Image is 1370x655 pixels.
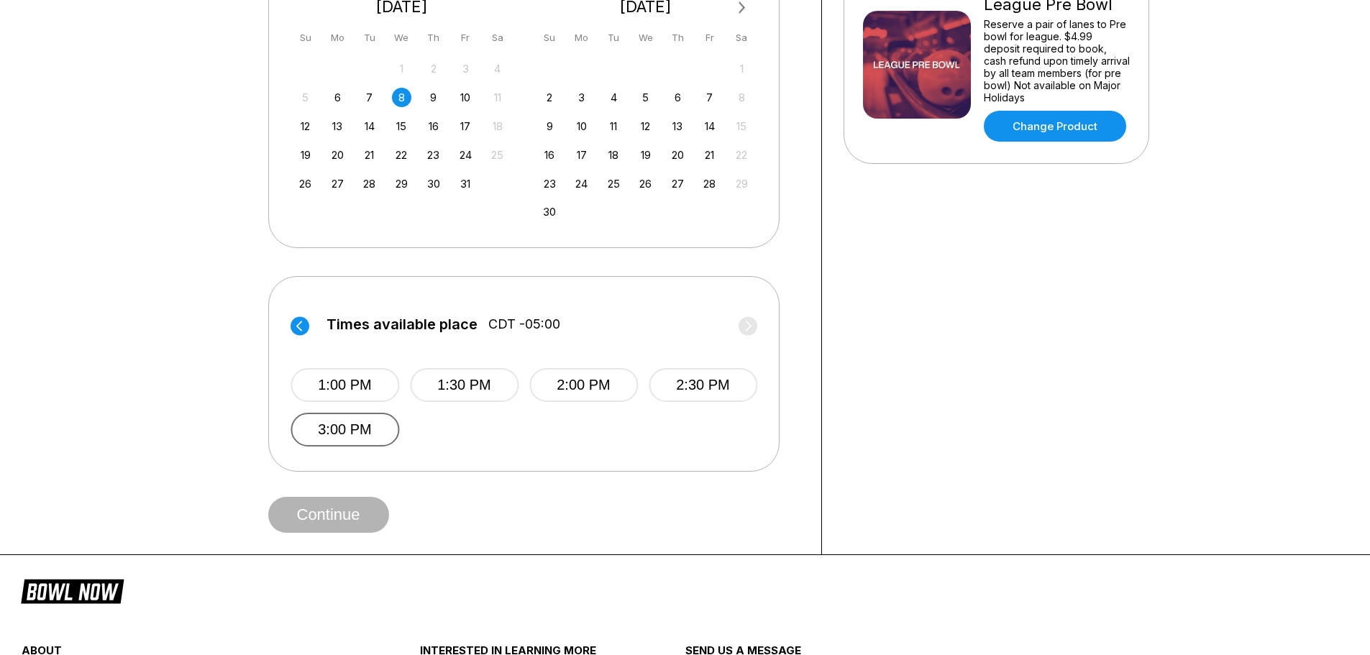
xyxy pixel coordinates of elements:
div: Choose Thursday, October 23rd, 2025 [424,145,443,165]
div: Choose Monday, November 17th, 2025 [572,145,591,165]
img: League Pre Bowl [863,11,971,119]
div: Choose Sunday, November 9th, 2025 [540,116,560,136]
div: Choose Tuesday, October 7th, 2025 [360,88,379,107]
div: Choose Tuesday, October 28th, 2025 [360,174,379,193]
div: Choose Tuesday, November 11th, 2025 [604,116,624,136]
button: 3:00 PM [291,413,399,446]
div: Tu [604,28,624,47]
div: Choose Tuesday, November 18th, 2025 [604,145,624,165]
div: Choose Wednesday, November 5th, 2025 [636,88,655,107]
div: month 2025-11 [538,58,754,222]
div: Choose Wednesday, November 19th, 2025 [636,145,655,165]
div: Mo [328,28,347,47]
div: Sa [488,28,507,47]
div: Choose Sunday, November 30th, 2025 [540,202,560,221]
div: Tu [360,28,379,47]
div: Choose Friday, November 21st, 2025 [700,145,719,165]
div: Mo [572,28,591,47]
div: Choose Wednesday, October 22nd, 2025 [392,145,411,165]
div: Choose Tuesday, November 25th, 2025 [604,174,624,193]
span: CDT -05:00 [488,316,560,332]
div: Not available Saturday, October 4th, 2025 [488,59,507,78]
div: Choose Friday, October 24th, 2025 [456,145,475,165]
div: Choose Monday, October 13th, 2025 [328,116,347,136]
div: Choose Tuesday, October 14th, 2025 [360,116,379,136]
div: Choose Thursday, November 13th, 2025 [668,116,688,136]
div: Choose Sunday, November 2nd, 2025 [540,88,560,107]
div: Sa [732,28,752,47]
div: Not available Saturday, October 18th, 2025 [488,116,507,136]
div: Choose Thursday, October 16th, 2025 [424,116,443,136]
div: Choose Friday, October 31st, 2025 [456,174,475,193]
div: Choose Thursday, October 9th, 2025 [424,88,443,107]
div: Choose Monday, October 6th, 2025 [328,88,347,107]
div: Choose Wednesday, October 8th, 2025 [392,88,411,107]
div: We [636,28,655,47]
div: Choose Monday, November 24th, 2025 [572,174,591,193]
div: Choose Sunday, October 12th, 2025 [296,116,315,136]
div: Choose Friday, November 14th, 2025 [700,116,719,136]
button: 1:00 PM [291,368,399,402]
div: Not available Sunday, October 5th, 2025 [296,88,315,107]
div: Not available Friday, October 3rd, 2025 [456,59,475,78]
div: Choose Tuesday, October 21st, 2025 [360,145,379,165]
div: Choose Thursday, November 6th, 2025 [668,88,688,107]
div: We [392,28,411,47]
div: month 2025-10 [294,58,510,193]
div: Fr [700,28,719,47]
div: Th [668,28,688,47]
div: Choose Friday, October 17th, 2025 [456,116,475,136]
div: Not available Saturday, October 11th, 2025 [488,88,507,107]
div: Choose Wednesday, October 15th, 2025 [392,116,411,136]
div: Su [540,28,560,47]
div: Choose Thursday, November 27th, 2025 [668,174,688,193]
div: Choose Sunday, October 19th, 2025 [296,145,315,165]
div: Choose Friday, November 7th, 2025 [700,88,719,107]
div: Choose Friday, October 10th, 2025 [456,88,475,107]
div: Not available Saturday, October 25th, 2025 [488,145,507,165]
div: Fr [456,28,475,47]
div: Choose Tuesday, November 4th, 2025 [604,88,624,107]
div: Reserve a pair of lanes to Pre bowl for league. $4.99 deposit required to book, cash refund upon ... [984,18,1130,104]
div: Not available Saturday, November 1st, 2025 [732,59,752,78]
div: Not available Saturday, November 8th, 2025 [732,88,752,107]
div: Choose Thursday, October 30th, 2025 [424,174,443,193]
div: Not available Wednesday, October 1st, 2025 [392,59,411,78]
button: 2:00 PM [529,368,638,402]
div: Not available Saturday, November 15th, 2025 [732,116,752,136]
div: Choose Thursday, November 20th, 2025 [668,145,688,165]
a: Change Product [984,111,1126,142]
div: Choose Monday, November 3rd, 2025 [572,88,591,107]
div: Choose Monday, October 20th, 2025 [328,145,347,165]
div: Choose Wednesday, October 29th, 2025 [392,174,411,193]
div: Not available Saturday, November 29th, 2025 [732,174,752,193]
div: Choose Sunday, October 26th, 2025 [296,174,315,193]
div: Choose Wednesday, November 12th, 2025 [636,116,655,136]
button: 1:30 PM [410,368,519,402]
div: Choose Friday, November 28th, 2025 [700,174,719,193]
div: Su [296,28,315,47]
button: 2:30 PM [649,368,757,402]
div: Choose Sunday, November 16th, 2025 [540,145,560,165]
div: Not available Saturday, November 22nd, 2025 [732,145,752,165]
div: Not available Thursday, October 2nd, 2025 [424,59,443,78]
div: Th [424,28,443,47]
span: Times available place [326,316,478,332]
div: Choose Sunday, November 23rd, 2025 [540,174,560,193]
div: Choose Monday, October 27th, 2025 [328,174,347,193]
div: Choose Wednesday, November 26th, 2025 [636,174,655,193]
div: Choose Monday, November 10th, 2025 [572,116,591,136]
